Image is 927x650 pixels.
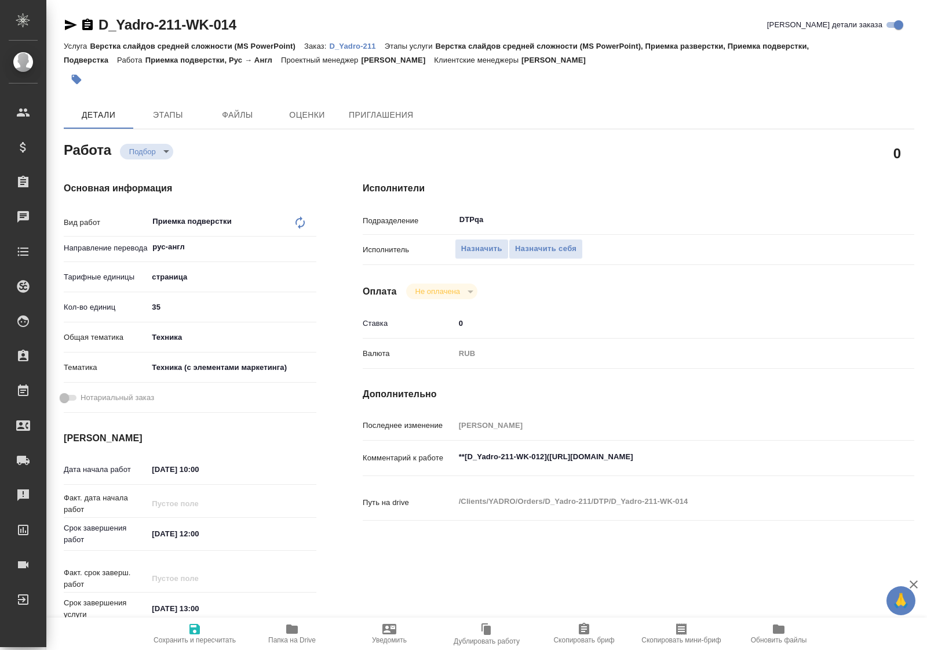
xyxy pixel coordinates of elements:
[64,42,809,64] p: Верстка слайдов средней сложности (MS PowerPoint), Приемка разверстки, Приемка подверстки, Подвер...
[553,636,614,644] span: Скопировать бриф
[81,18,94,32] button: Скопировать ссылку
[767,19,882,31] span: [PERSON_NAME] детали заказа
[438,618,535,650] button: Дублировать работу
[281,56,361,64] p: Проектный менеджер
[64,302,148,313] p: Кол-во единиц
[64,242,148,254] p: Направление перевода
[363,285,397,299] h4: Оплата
[363,318,455,329] p: Ставка
[154,636,236,644] span: Сохранить и пересчитать
[751,636,807,644] span: Обновить файлы
[434,56,521,64] p: Клиентские менеджеры
[148,358,316,377] div: Техника (с элементами маркетинга)
[372,636,407,644] span: Уведомить
[891,589,911,613] span: 🙏
[455,315,868,332] input: ✎ Введи что-нибудь
[310,246,312,248] button: Open
[363,348,455,360] p: Валюта
[461,242,502,256] span: Назначить
[412,286,463,296] button: Не оплачена
[140,108,196,122] span: Этапы
[81,392,154,404] span: Нотариальный заказ
[64,217,148,228] p: Вид работ
[148,267,316,287] div: страница
[148,461,249,478] input: ✎ Введи что-нибудь
[406,284,477,299] div: Подбор
[64,567,148,590] p: Факт. срок заверш. работ
[64,431,316,445] h4: [PERSON_NAME]
[117,56,145,64] p: Работа
[148,525,249,542] input: ✎ Введи что-нибудь
[341,618,438,650] button: Уведомить
[363,215,455,227] p: Подразделение
[64,42,90,50] p: Услуга
[64,18,78,32] button: Скопировать ссылку для ЯМессенджера
[146,618,243,650] button: Сохранить и пересчитать
[886,586,915,615] button: 🙏
[64,332,148,343] p: Общая тематика
[148,570,249,587] input: Пустое поле
[633,618,730,650] button: Скопировать мини-бриф
[210,108,265,122] span: Файлы
[455,239,509,259] button: Назначить
[148,495,249,512] input: Пустое поле
[349,108,414,122] span: Приглашения
[148,299,316,315] input: ✎ Введи что-нибудь
[521,56,594,64] p: [PERSON_NAME]
[363,497,455,509] p: Путь на drive
[64,362,148,373] p: Тематика
[64,522,148,546] p: Срок завершения работ
[363,181,914,195] h4: Исполнители
[64,464,148,475] p: Дата начала работ
[126,147,159,157] button: Подбор
[64,597,148,620] p: Срок завершения услуги
[304,42,329,50] p: Заказ:
[509,239,583,259] button: Назначить себя
[71,108,126,122] span: Детали
[361,56,434,64] p: [PERSON_NAME]
[329,41,384,50] a: D_Yadro-211
[148,600,249,617] input: ✎ Введи что-нибудь
[454,637,520,645] span: Дублировать работу
[455,344,868,364] div: RUB
[515,242,576,256] span: Назначить себя
[363,244,455,256] p: Исполнитель
[730,618,827,650] button: Обновить файлы
[385,42,436,50] p: Этапы услуги
[64,271,148,283] p: Тарифные единицы
[243,618,341,650] button: Папка на Drive
[455,417,868,434] input: Пустое поле
[64,67,89,92] button: Добавить тэг
[120,144,173,159] div: Подбор
[268,636,316,644] span: Папка на Drive
[90,42,304,50] p: Верстка слайдов средней сложности (MS PowerPoint)
[98,17,236,32] a: D_Yadro-211-WK-014
[64,139,111,159] h2: Работа
[64,181,316,195] h4: Основная информация
[641,636,721,644] span: Скопировать мини-бриф
[363,452,455,464] p: Комментарий к работе
[363,387,914,401] h4: Дополнительно
[535,618,633,650] button: Скопировать бриф
[148,328,316,347] div: Техника
[455,447,868,467] textarea: **[D_Yadro-211-WK-012]([URL][DOMAIN_NAME]
[64,492,148,515] p: Факт. дата начала работ
[862,219,864,221] button: Open
[893,143,901,163] h2: 0
[363,420,455,431] p: Последнее изменение
[455,492,868,511] textarea: /Clients/YADRO/Orders/D_Yadro-211/DTP/D_Yadro-211-WK-014
[279,108,335,122] span: Оценки
[329,42,384,50] p: D_Yadro-211
[145,56,281,64] p: Приемка подверстки, Рус → Англ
